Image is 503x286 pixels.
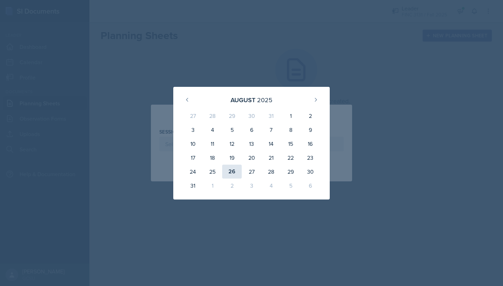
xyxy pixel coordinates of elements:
div: 16 [300,137,320,151]
div: 31 [261,109,281,123]
div: 8 [281,123,300,137]
div: 6 [300,179,320,193]
div: 13 [242,137,261,151]
div: 29 [281,165,300,179]
div: 19 [222,151,242,165]
div: 29 [222,109,242,123]
div: 21 [261,151,281,165]
div: 27 [183,109,203,123]
div: 1 [281,109,300,123]
div: 9 [300,123,320,137]
div: 28 [261,165,281,179]
div: 7 [261,123,281,137]
div: 4 [261,179,281,193]
div: 2025 [257,95,272,105]
div: 5 [222,123,242,137]
div: 20 [242,151,261,165]
div: 6 [242,123,261,137]
div: 4 [203,123,222,137]
div: 11 [203,137,222,151]
div: 28 [203,109,222,123]
div: August [231,95,255,105]
div: 5 [281,179,300,193]
div: 22 [281,151,300,165]
div: 2 [300,109,320,123]
div: 24 [183,165,203,179]
div: 3 [242,179,261,193]
div: 17 [183,151,203,165]
div: 27 [242,165,261,179]
div: 30 [242,109,261,123]
div: 10 [183,137,203,151]
div: 26 [222,165,242,179]
div: 3 [183,123,203,137]
div: 18 [203,151,222,165]
div: 25 [203,165,222,179]
div: 14 [261,137,281,151]
div: 31 [183,179,203,193]
div: 30 [300,165,320,179]
div: 15 [281,137,300,151]
div: 23 [300,151,320,165]
div: 12 [222,137,242,151]
div: 1 [203,179,222,193]
div: 2 [222,179,242,193]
